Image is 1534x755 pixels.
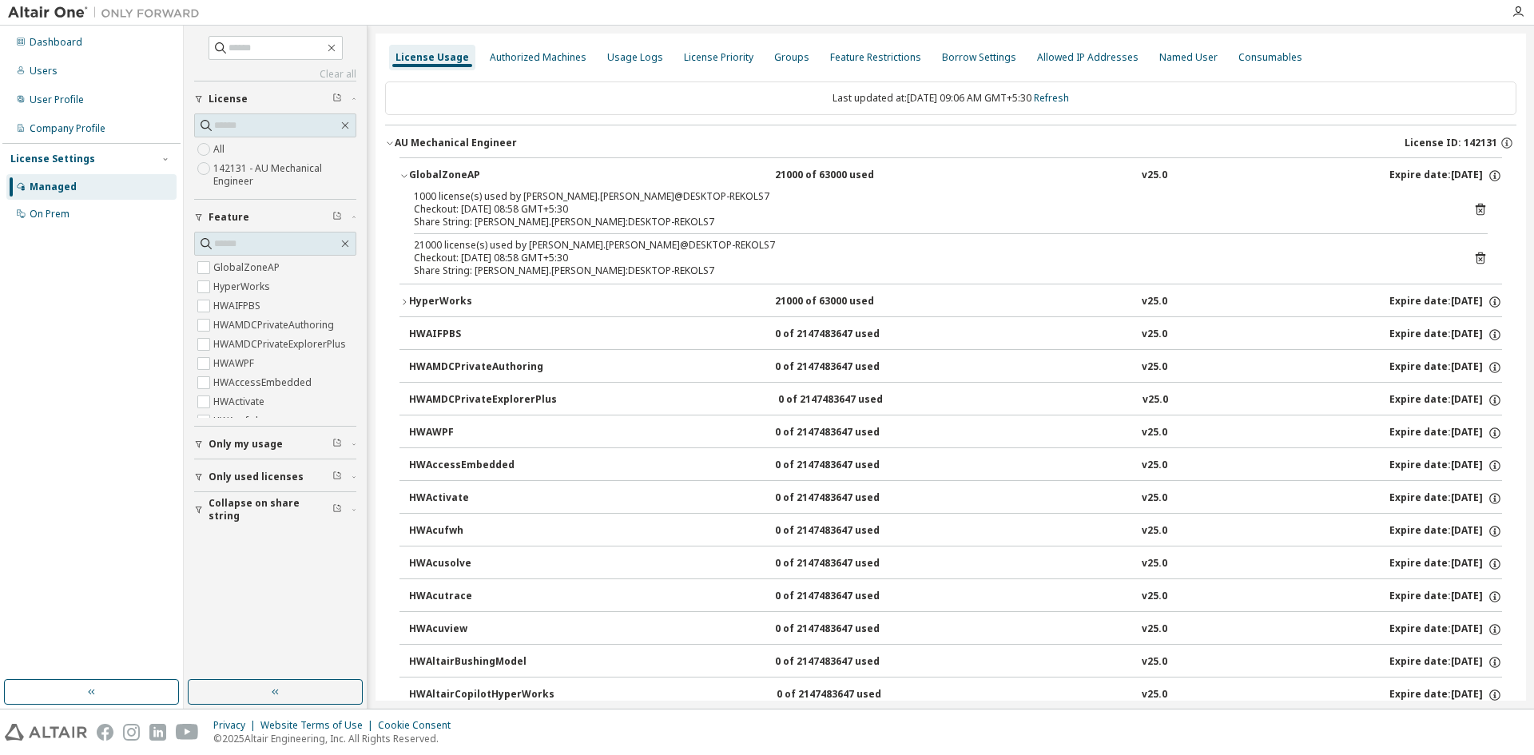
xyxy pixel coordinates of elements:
[1142,169,1167,183] div: v25.0
[209,497,332,523] span: Collapse on share string
[775,491,919,506] div: 0 of 2147483647 used
[409,317,1502,352] button: HWAIFPBS0 of 2147483647 usedv25.0Expire date:[DATE]
[30,36,82,49] div: Dashboard
[409,481,1502,516] button: HWActivate0 of 2147483647 usedv25.0Expire date:[DATE]
[332,211,342,224] span: Clear filter
[209,93,248,105] span: License
[1389,655,1502,670] div: Expire date: [DATE]
[194,200,356,235] button: Feature
[1238,51,1302,64] div: Consumables
[176,724,199,741] img: youtube.svg
[1389,328,1502,342] div: Expire date: [DATE]
[5,724,87,741] img: altair_logo.svg
[30,122,105,135] div: Company Profile
[414,216,1449,228] div: Share String: [PERSON_NAME].[PERSON_NAME]:DESKTOP-REKOLS7
[1389,295,1502,309] div: Expire date: [DATE]
[409,524,553,538] div: HWAcufwh
[385,125,1516,161] button: AU Mechanical EngineerLicense ID: 142131
[332,438,342,451] span: Clear filter
[409,295,553,309] div: HyperWorks
[209,211,249,224] span: Feature
[1389,426,1502,440] div: Expire date: [DATE]
[209,471,304,483] span: Only used licenses
[194,68,356,81] a: Clear all
[1037,51,1139,64] div: Allowed IP Addresses
[1142,459,1167,473] div: v25.0
[213,719,260,732] div: Privacy
[409,459,553,473] div: HWAccessEmbedded
[409,383,1502,418] button: HWAMDCPrivateExplorerPlus0 of 2147483647 usedv25.0Expire date:[DATE]
[684,51,753,64] div: License Priority
[409,328,553,342] div: HWAIFPBS
[414,190,1449,203] div: 1000 license(s) used by [PERSON_NAME].[PERSON_NAME]@DESKTOP-REKOLS7
[1389,590,1502,604] div: Expire date: [DATE]
[1034,91,1069,105] a: Refresh
[409,622,553,637] div: HWAcuview
[149,724,166,741] img: linkedin.svg
[260,719,378,732] div: Website Terms of Use
[213,296,264,316] label: HWAIFPBS
[194,427,356,462] button: Only my usage
[1389,622,1502,637] div: Expire date: [DATE]
[10,153,95,165] div: License Settings
[1389,688,1502,702] div: Expire date: [DATE]
[30,181,77,193] div: Managed
[409,612,1502,647] button: HWAcuview0 of 2147483647 usedv25.0Expire date:[DATE]
[775,426,919,440] div: 0 of 2147483647 used
[409,360,553,375] div: HWAMDCPrivateAuthoring
[30,208,70,221] div: On Prem
[1142,524,1167,538] div: v25.0
[1389,491,1502,506] div: Expire date: [DATE]
[1142,688,1167,702] div: v25.0
[409,415,1502,451] button: HWAWPF0 of 2147483647 usedv25.0Expire date:[DATE]
[775,295,919,309] div: 21000 of 63000 used
[213,316,337,335] label: HWAMDCPrivateAuthoring
[409,169,553,183] div: GlobalZoneAP
[409,546,1502,582] button: HWAcusolve0 of 2147483647 usedv25.0Expire date:[DATE]
[213,732,460,745] p: © 2025 Altair Engineering, Inc. All Rights Reserved.
[209,438,283,451] span: Only my usage
[777,688,920,702] div: 0 of 2147483647 used
[409,350,1502,385] button: HWAMDCPrivateAuthoring0 of 2147483647 usedv25.0Expire date:[DATE]
[778,393,922,407] div: 0 of 2147483647 used
[775,557,919,571] div: 0 of 2147483647 used
[399,158,1502,193] button: GlobalZoneAP21000 of 63000 usedv25.0Expire date:[DATE]
[775,622,919,637] div: 0 of 2147483647 used
[775,169,919,183] div: 21000 of 63000 used
[1142,328,1167,342] div: v25.0
[607,51,663,64] div: Usage Logs
[378,719,460,732] div: Cookie Consent
[830,51,921,64] div: Feature Restrictions
[774,51,809,64] div: Groups
[332,93,342,105] span: Clear filter
[414,252,1449,264] div: Checkout: [DATE] 08:58 GMT+5:30
[213,258,283,277] label: GlobalZoneAP
[30,65,58,77] div: Users
[775,360,919,375] div: 0 of 2147483647 used
[332,471,342,483] span: Clear filter
[194,459,356,495] button: Only used licenses
[775,524,919,538] div: 0 of 2147483647 used
[1142,295,1167,309] div: v25.0
[490,51,586,64] div: Authorized Machines
[1142,655,1167,670] div: v25.0
[213,354,257,373] label: HWAWPF
[942,51,1016,64] div: Borrow Settings
[213,159,356,191] label: 142131 - AU Mechanical Engineer
[97,724,113,741] img: facebook.svg
[213,335,349,354] label: HWAMDCPrivateExplorerPlus
[1143,393,1168,407] div: v25.0
[194,492,356,527] button: Collapse on share string
[409,557,553,571] div: HWAcusolve
[1159,51,1218,64] div: Named User
[1389,169,1502,183] div: Expire date: [DATE]
[1142,426,1167,440] div: v25.0
[409,590,553,604] div: HWAcutrace
[194,81,356,117] button: License
[775,590,919,604] div: 0 of 2147483647 used
[213,411,264,431] label: HWAcufwh
[409,678,1502,713] button: HWAltairCopilotHyperWorks0 of 2147483647 usedv25.0Expire date:[DATE]
[409,688,554,702] div: HWAltairCopilotHyperWorks
[775,655,919,670] div: 0 of 2147483647 used
[213,392,268,411] label: HWActivate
